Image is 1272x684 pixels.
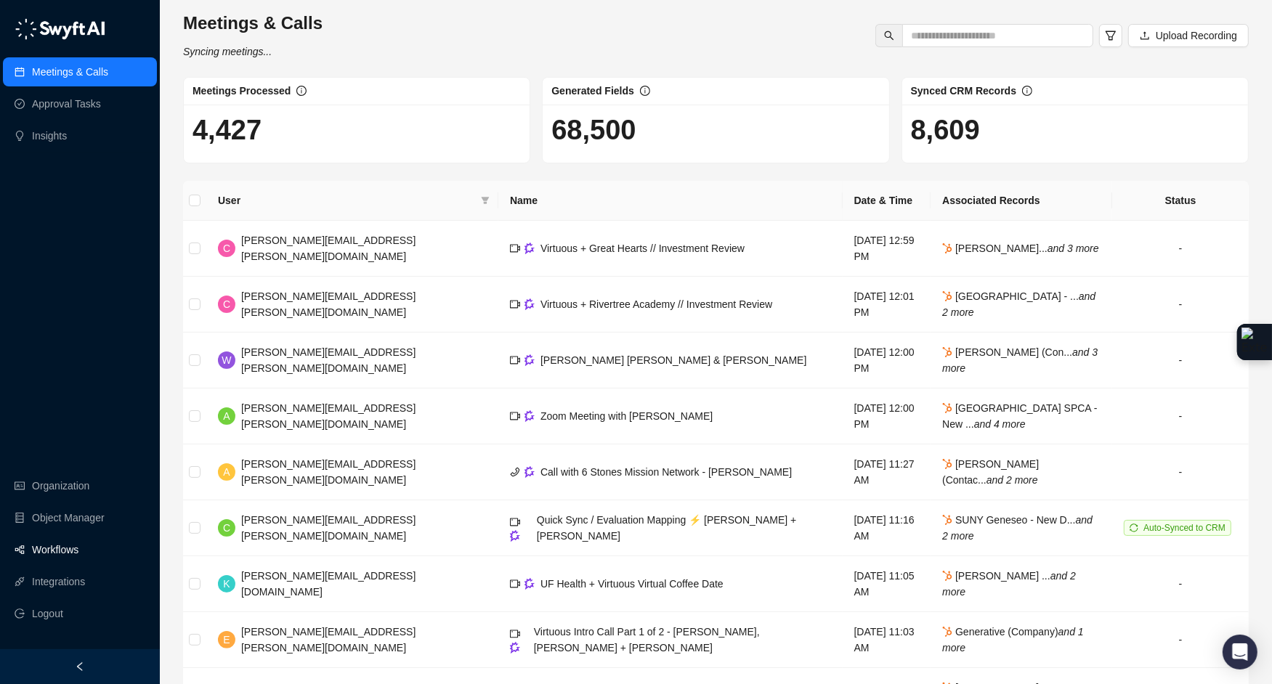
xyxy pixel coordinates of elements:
img: gong-Dwh8HbPa.png [524,243,535,253]
span: filter [1105,30,1117,41]
img: gong-Dwh8HbPa.png [524,466,535,477]
span: [PERSON_NAME] (Contac... [942,458,1039,486]
span: UF Health + Virtuous Virtual Coffee Date [540,578,724,590]
td: [DATE] 11:27 AM [843,444,931,500]
span: filter [481,196,490,205]
span: video-camera [510,411,520,421]
span: video-camera [510,243,520,253]
span: A [223,464,230,480]
span: [PERSON_NAME][EMAIL_ADDRESS][PERSON_NAME][DOMAIN_NAME] [241,235,416,262]
i: Syncing meetings... [183,46,272,57]
span: [PERSON_NAME]... [942,243,1099,254]
td: [DATE] 12:59 PM [843,221,931,277]
td: [DATE] 12:00 PM [843,333,931,388]
th: Date & Time [843,181,931,221]
img: gong-Dwh8HbPa.png [524,298,535,309]
span: [PERSON_NAME][EMAIL_ADDRESS][PERSON_NAME][DOMAIN_NAME] [241,458,416,486]
span: video-camera [510,629,520,639]
img: gong-Dwh8HbPa.png [524,578,535,589]
th: Name [498,181,843,221]
td: - [1112,388,1249,444]
h1: 4,427 [193,113,521,147]
img: logo-05li4sbe.png [15,18,105,40]
span: sync [1130,524,1138,532]
img: gong-Dwh8HbPa.png [510,530,520,541]
span: video-camera [510,355,520,365]
span: Zoom Meeting with [PERSON_NAME] [540,410,713,422]
img: gong-Dwh8HbPa.png [524,354,535,365]
a: Approval Tasks [32,89,101,118]
span: [PERSON_NAME][EMAIL_ADDRESS][PERSON_NAME][DOMAIN_NAME] [241,514,416,542]
td: - [1112,221,1249,277]
img: gong-Dwh8HbPa.png [510,642,520,653]
a: Insights [32,121,67,150]
i: and 3 more [1048,243,1099,254]
span: Upload Recording [1156,28,1237,44]
span: info-circle [296,86,307,96]
span: [GEOGRAPHIC_DATA] SPCA - New ... [942,402,1097,430]
a: Object Manager [32,503,105,532]
th: Status [1112,181,1249,221]
i: and 1 more [942,626,1084,654]
td: [DATE] 12:01 PM [843,277,931,333]
span: [PERSON_NAME][EMAIL_ADDRESS][DOMAIN_NAME] [241,570,416,598]
span: Generated Fields [551,85,634,97]
span: K [223,576,230,592]
span: logout [15,608,25,619]
span: C [223,240,230,256]
td: - [1112,277,1249,333]
span: [PERSON_NAME][EMAIL_ADDRESS][PERSON_NAME][DOMAIN_NAME] [241,346,416,374]
div: Open Intercom Messenger [1223,635,1257,669]
td: [DATE] 11:03 AM [843,612,931,668]
h3: Meetings & Calls [183,12,323,35]
td: [DATE] 11:16 AM [843,500,931,556]
td: - [1112,333,1249,388]
span: Generative (Company) [942,626,1084,654]
span: video-camera [510,517,520,527]
i: and 4 more [974,418,1026,430]
td: [DATE] 11:05 AM [843,556,931,612]
span: SUNY Geneseo - New D... [942,514,1093,542]
i: and 2 more [987,474,1038,486]
span: Virtuous + Great Hearts // Investment Review [540,243,745,254]
span: Logout [32,599,63,628]
i: and 2 more [942,514,1093,542]
span: [GEOGRAPHIC_DATA] - ... [942,290,1095,318]
a: Integrations [32,567,85,596]
a: Meetings & Calls [32,57,108,86]
span: info-circle [640,86,650,96]
span: Virtuous Intro Call Part 1 of 2 - [PERSON_NAME], [PERSON_NAME] + [PERSON_NAME] [534,626,760,654]
th: Associated Records [931,181,1112,221]
span: User [218,192,475,208]
span: W [222,352,231,368]
td: [DATE] 12:00 PM [843,388,931,444]
span: Meetings Processed [193,85,291,97]
span: left [75,661,85,672]
span: A [223,408,230,424]
span: Synced CRM Records [911,85,1016,97]
span: info-circle [1022,86,1032,96]
span: Quick Sync / Evaluation Mapping ⚡️ [PERSON_NAME] + [PERSON_NAME] [537,514,796,542]
span: C [223,520,230,536]
button: Upload Recording [1128,24,1249,47]
td: - [1112,444,1249,500]
img: gong-Dwh8HbPa.png [524,410,535,421]
span: E [223,632,230,648]
td: - [1112,612,1249,668]
span: Auto-Synced to CRM [1143,523,1226,533]
span: Call with 6 Stones Mission Network - [PERSON_NAME] [540,466,792,478]
span: Virtuous + Rivertree Academy // Investment Review [540,298,772,310]
h1: 68,500 [551,113,880,147]
a: Workflows [32,535,78,564]
i: and 2 more [942,570,1076,598]
a: Organization [32,471,89,500]
i: and 2 more [942,290,1095,318]
span: filter [478,190,493,211]
span: video-camera [510,579,520,589]
span: search [884,30,894,41]
img: Extension Icon [1241,327,1268,357]
span: video-camera [510,299,520,309]
span: [PERSON_NAME][EMAIL_ADDRESS][PERSON_NAME][DOMAIN_NAME] [241,402,416,430]
td: - [1112,556,1249,612]
span: [PERSON_NAME] (Con... [942,346,1098,374]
